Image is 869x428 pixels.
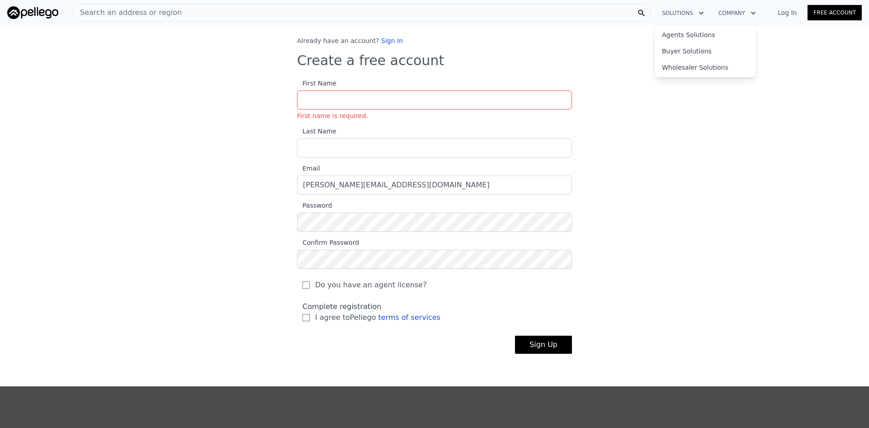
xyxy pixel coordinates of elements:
input: Email [297,176,572,195]
input: I agree toPellego terms of services [302,314,310,321]
input: Do you have an agent license? [302,281,310,289]
a: Buyer Solutions [655,43,756,59]
div: Solutions [655,25,756,77]
a: Log In [767,8,808,17]
input: Password [297,213,572,232]
a: Sign In [381,37,403,44]
span: Last Name [297,128,336,135]
button: Sign Up [515,336,572,354]
span: Email [297,165,320,172]
h3: Create a free account [297,52,572,69]
a: terms of services [378,313,441,322]
span: Password [297,202,332,209]
span: Confirm Password [297,239,359,246]
a: Free Account [808,5,862,20]
a: Agents Solutions [655,27,756,43]
div: First name is required. [297,111,572,120]
button: Solutions [655,5,711,21]
img: Pellego [7,6,58,19]
span: Complete registration [302,302,382,311]
input: Last Name [297,138,572,157]
input: Confirm Password [297,250,572,269]
span: First Name [297,80,336,87]
a: Wholesaler Solutions [655,59,756,76]
span: Search an address or region [73,7,182,18]
button: Company [711,5,763,21]
input: First NameFirst name is required. [297,90,572,109]
div: Already have an account? [297,36,572,45]
span: Do you have an agent license? [315,280,427,290]
span: I agree to Pellego [315,312,440,323]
